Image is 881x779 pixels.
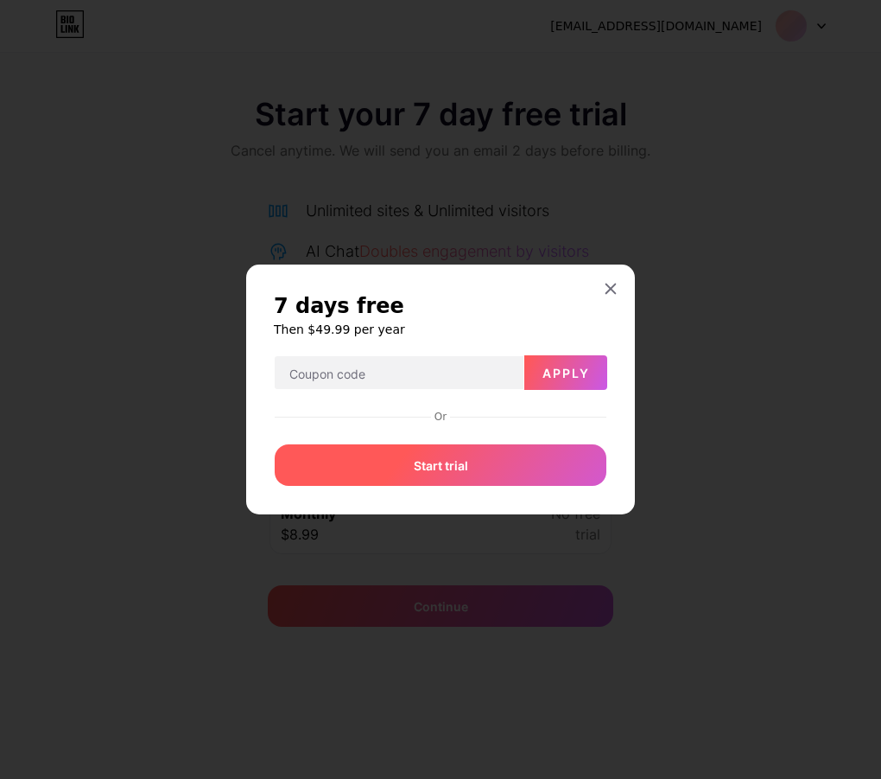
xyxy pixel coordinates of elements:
span: Apply [542,366,590,380]
span: 7 days free [274,292,404,320]
button: Apply [524,355,607,390]
input: Coupon code [275,356,523,391]
span: Start trial [414,457,468,475]
h6: Then $49.99 per year [274,321,607,338]
div: Or [431,410,450,424]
